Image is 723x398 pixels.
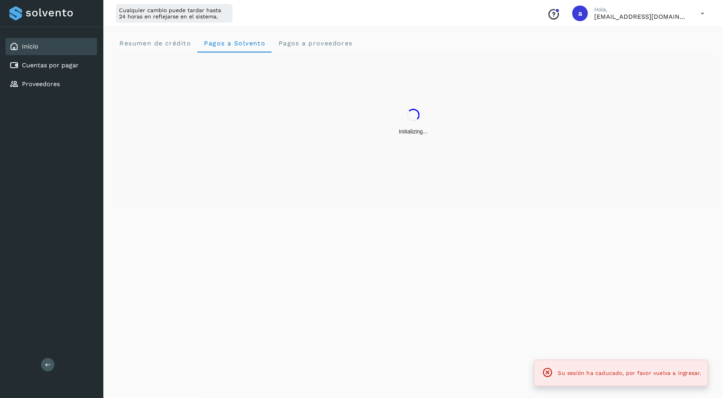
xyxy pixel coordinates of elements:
a: Cuentas por pagar [22,61,79,69]
div: Cualquier cambio puede tardar hasta 24 horas en reflejarse en el sistema. [116,4,233,23]
span: Pagos a proveedores [278,40,353,47]
div: Proveedores [5,76,97,93]
div: Inicio [5,38,97,55]
div: Cuentas por pagar [5,57,97,74]
a: Inicio [22,43,38,50]
span: Resumen de crédito [119,40,191,47]
a: Proveedores [22,80,60,88]
span: Pagos a Solvento [204,40,265,47]
span: Su sesión ha caducado, por favor vuelva a ingresar. [558,370,701,376]
p: administracion@logistify.com.mx [594,13,688,20]
p: Hola, [594,6,688,13]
